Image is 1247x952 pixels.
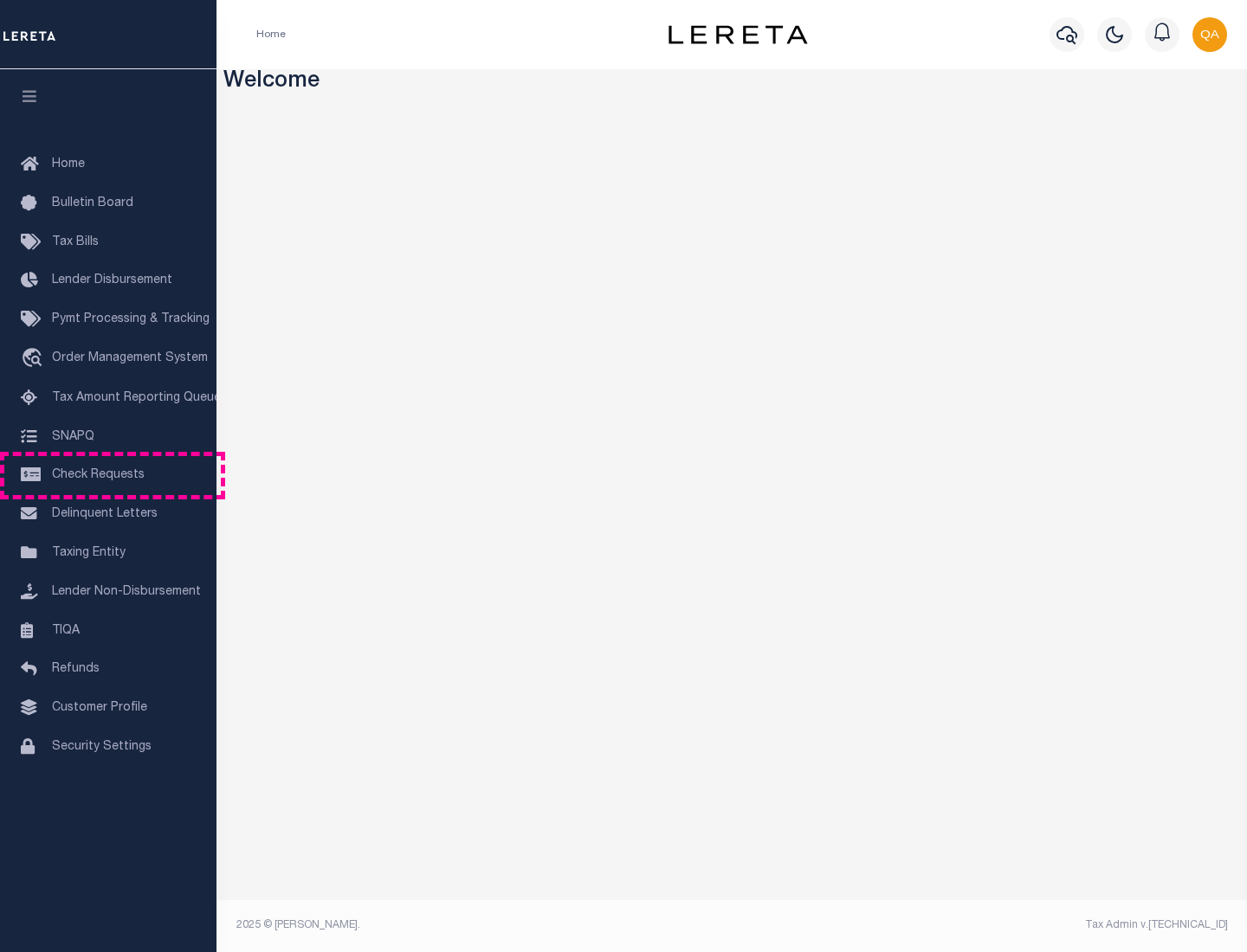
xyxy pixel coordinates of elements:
[52,392,221,404] span: Tax Amount Reporting Queue
[52,313,210,325] span: Pymt Processing & Tracking
[223,917,733,933] div: 2025 © [PERSON_NAME].
[52,236,99,248] span: Tax Bills
[52,702,147,714] span: Customer Profile
[52,352,208,364] span: Order Management System
[52,158,85,170] span: Home
[52,469,145,481] span: Check Requests
[52,663,100,675] span: Refunds
[52,624,80,636] span: TIQA
[52,741,152,753] span: Security Settings
[21,348,48,370] i: travel_explore
[223,69,1241,96] h3: Welcome
[52,430,94,442] span: SNAPQ
[1192,17,1227,52] img: svg+xml;base64,PHN2ZyB4bWxucz0iaHR0cDovL3d3dy53My5vcmcvMjAwMC9zdmciIHBvaW50ZXItZXZlbnRzPSJub25lIi...
[256,27,286,42] li: Home
[52,508,158,520] span: Delinquent Letters
[52,274,172,286] span: Lender Disbursement
[52,197,133,209] span: Bulletin Board
[52,547,126,559] span: Taxing Entity
[745,917,1228,933] div: Tax Admin v.[TECHNICAL_ID]
[52,586,201,598] span: Lender Non-Disbursement
[669,25,807,44] img: logo-dark.svg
